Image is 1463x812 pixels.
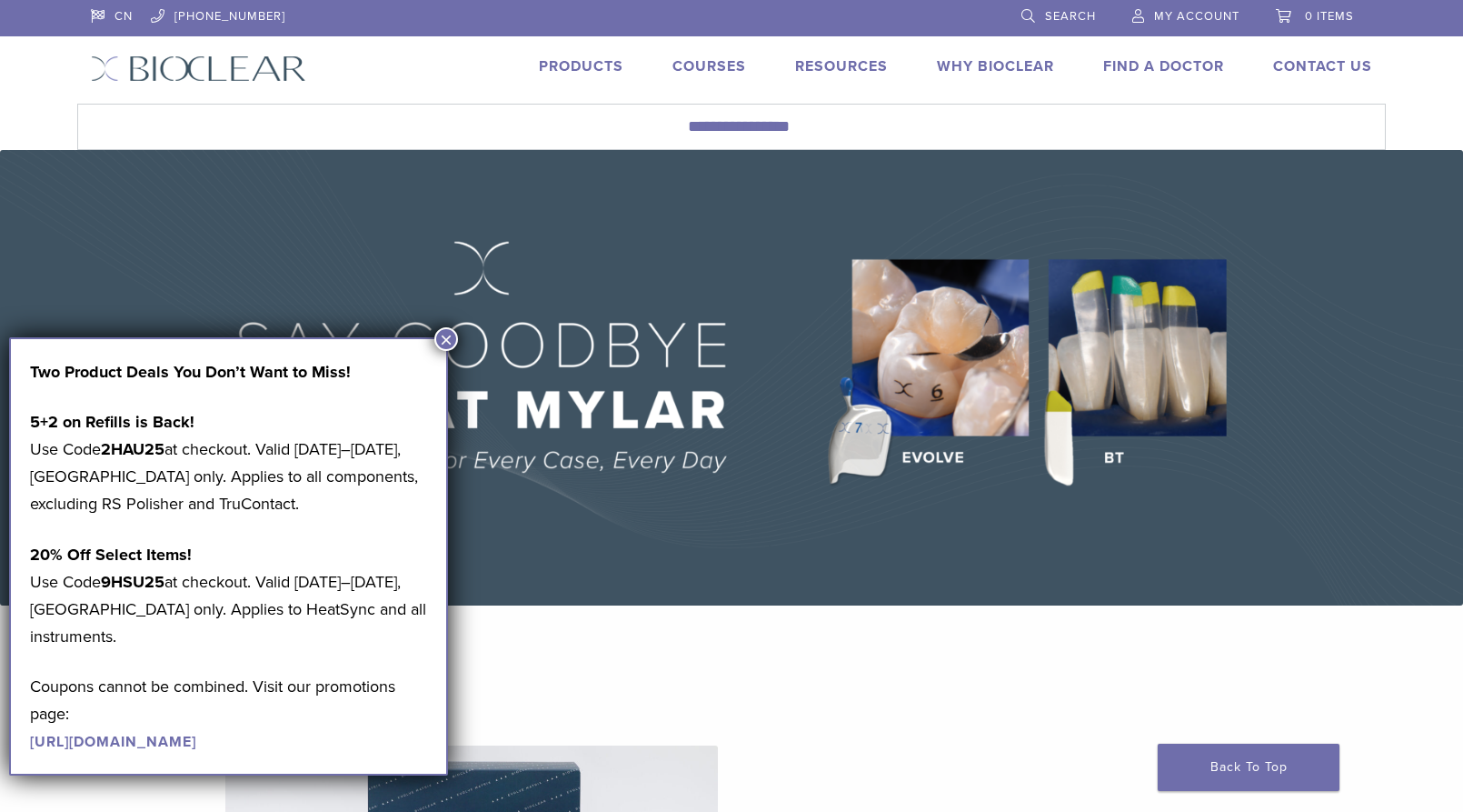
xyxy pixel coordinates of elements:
[30,541,427,650] p: Use Code at checkout. Valid [DATE]–[DATE], [GEOGRAPHIC_DATA] only. Applies to HeatSync and all in...
[30,673,427,755] p: Coupons cannot be combined. Visit our promotions page:
[30,733,196,751] a: [URL][DOMAIN_NAME]
[1103,57,1224,75] a: Find A Doctor
[30,545,192,565] strong: 20% Off Select Items!
[1045,9,1096,24] span: Search
[30,408,427,517] p: Use Code at checkout. Valid [DATE]–[DATE], [GEOGRAPHIC_DATA] only. Applies to all components, exc...
[672,57,746,75] a: Courses
[101,439,164,459] strong: 2HAU25
[30,412,194,432] strong: 5+2 on Refills is Back!
[30,362,351,382] strong: Two Product Deals You Don’t Want to Miss!
[91,55,306,82] img: Bioclear
[101,572,164,592] strong: 9HSU25
[1305,9,1354,24] span: 0 items
[1158,744,1339,791] a: Back To Top
[434,327,458,351] button: Close
[795,57,888,75] a: Resources
[1273,57,1372,75] a: Contact Us
[937,57,1054,75] a: Why Bioclear
[1154,9,1239,24] span: My Account
[539,57,623,75] a: Products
